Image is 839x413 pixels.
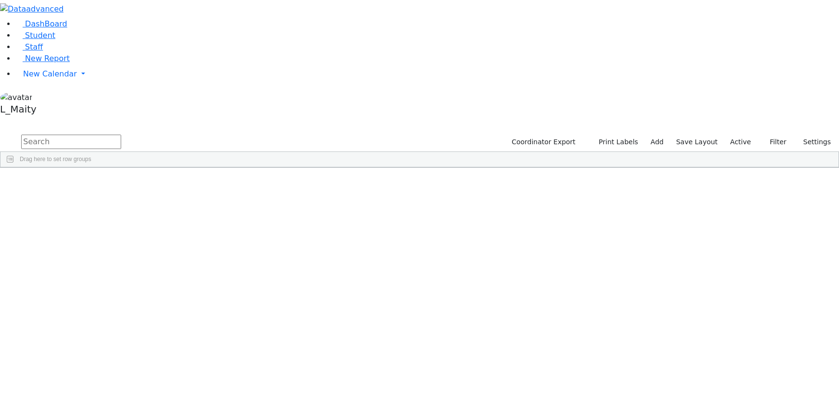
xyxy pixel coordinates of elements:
[15,31,55,40] a: Student
[25,54,70,63] span: New Report
[25,31,55,40] span: Student
[757,135,791,150] button: Filter
[588,135,642,150] button: Print Labels
[25,19,67,28] span: DashBoard
[15,19,67,28] a: DashBoard
[15,42,43,51] a: Staff
[25,42,43,51] span: Staff
[646,135,668,150] a: Add
[672,135,722,150] button: Save Layout
[21,135,121,149] input: Search
[23,69,77,78] span: New Calendar
[726,135,755,150] label: Active
[791,135,835,150] button: Settings
[505,135,580,150] button: Coordinator Export
[20,156,91,163] span: Drag here to set row groups
[15,64,839,84] a: New Calendar
[15,54,70,63] a: New Report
